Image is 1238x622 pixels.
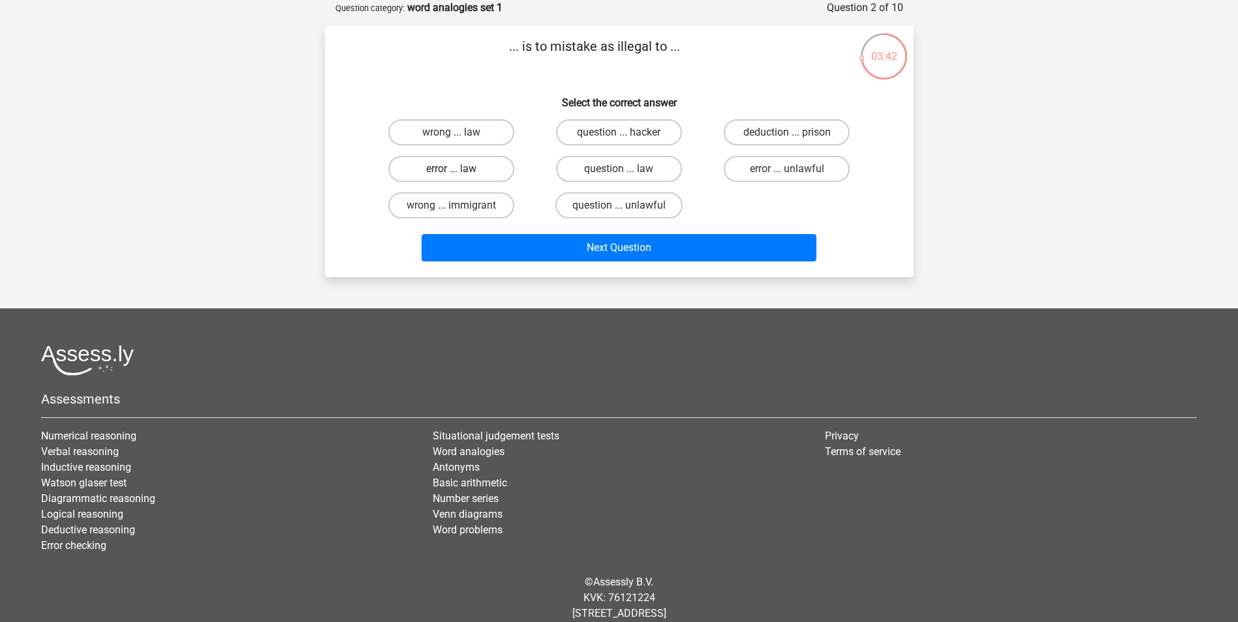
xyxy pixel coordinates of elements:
a: Deductive reasoning [41,524,135,536]
label: question ... law [556,156,682,182]
strong: word analogies set 1 [407,1,503,14]
a: Situational judgement tests [433,430,559,442]
label: error ... unlawful [724,156,850,182]
label: error ... law [388,156,514,182]
label: question ... unlawful [555,192,683,218]
a: Logical reasoning [41,508,123,520]
a: Basic arithmetic [433,477,507,489]
h5: Assessments [41,391,1197,407]
button: Next Question [422,234,816,261]
a: Word problems [433,524,503,536]
a: Terms of service [825,445,901,458]
a: Watson glaser test [41,477,127,489]
a: Verbal reasoning [41,445,119,458]
h6: Select the correct answer [346,86,893,109]
small: Question category: [335,3,405,13]
div: 03:42 [859,32,908,65]
img: Assessly logo [41,345,134,376]
a: Numerical reasoning [41,430,136,442]
label: deduction ... prison [724,119,850,145]
label: wrong ... immigrant [388,192,514,218]
label: question ... hacker [556,119,682,145]
a: Venn diagrams [433,508,503,520]
a: Diagrammatic reasoning [41,492,155,505]
a: Antonyms [433,461,480,473]
a: Inductive reasoning [41,461,131,473]
a: Number series [433,492,499,505]
a: Assessly B.V. [593,576,653,588]
p: ... is to mistake as illegal to ... [346,37,844,76]
a: Word analogies [433,445,504,458]
a: Privacy [825,430,859,442]
a: Error checking [41,539,106,552]
label: wrong ... law [388,119,514,145]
